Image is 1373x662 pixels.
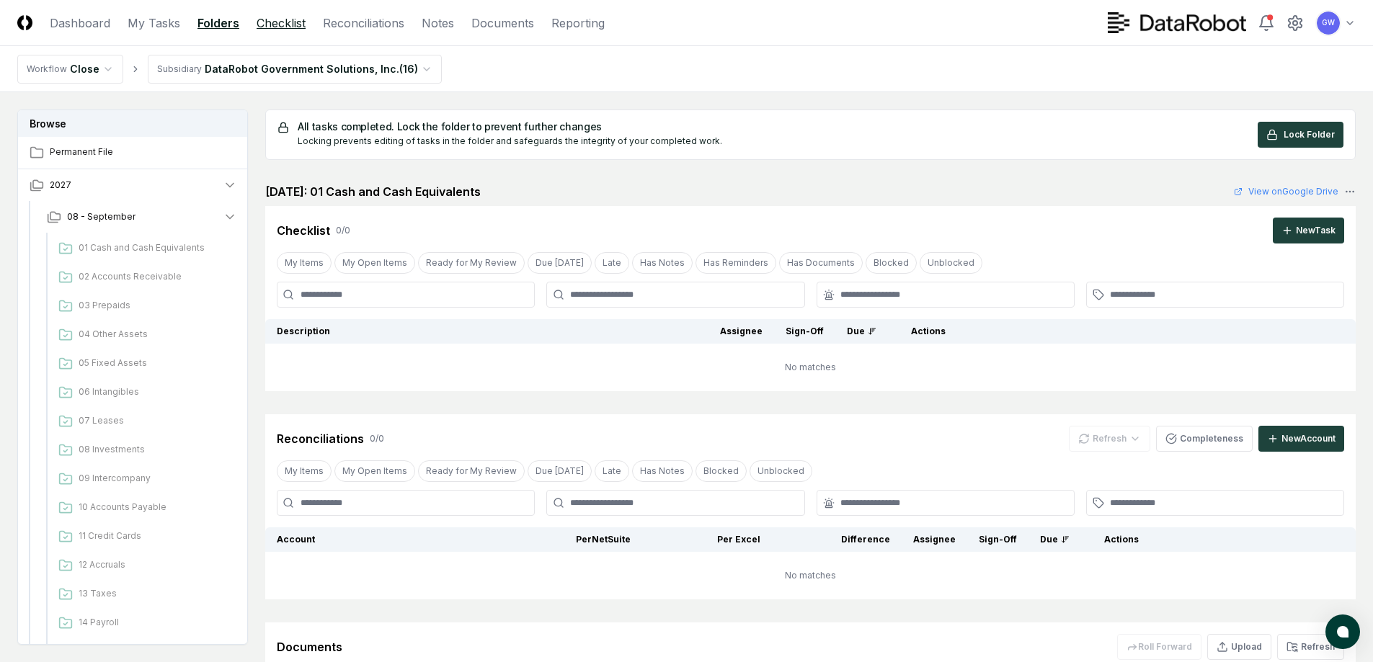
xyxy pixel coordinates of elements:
button: 08 - September [35,201,249,233]
a: Dashboard [50,14,110,32]
button: Has Notes [632,252,693,274]
button: Has Notes [632,460,693,482]
div: Workflow [27,63,67,76]
div: Due [1040,533,1070,546]
button: Unblocked [920,252,982,274]
button: Late [595,460,629,482]
a: 09 Intercompany [53,466,237,492]
a: Checklist [257,14,306,32]
a: Documents [471,14,534,32]
button: My Items [277,252,332,274]
span: Permanent File [50,146,237,158]
div: Subsidiary [157,63,202,76]
span: 12 Accruals [79,558,231,571]
th: Per Excel [642,527,772,552]
button: Completeness [1156,426,1253,452]
span: GW [1322,17,1335,28]
div: 0 / 0 [336,224,350,237]
td: No matches [265,552,1356,599]
a: 05 Fixed Assets [53,351,237,377]
div: Actions [1093,533,1344,546]
button: My Open Items [334,252,415,274]
span: 06 Intangibles [79,385,231,398]
button: GW [1315,10,1341,36]
span: 2027 [50,179,71,192]
a: View onGoogle Drive [1234,185,1338,198]
a: 11 Credit Cards [53,524,237,550]
button: My Items [277,460,332,482]
span: 09 Intercompany [79,472,231,485]
a: 03 Prepaids [53,293,237,319]
a: 01 Cash and Cash Equivalents [53,236,237,261]
button: atlas-launcher [1325,614,1360,649]
button: Blocked [696,460,747,482]
h5: All tasks completed. Lock the folder to prevent further changes [298,122,722,132]
a: Reporting [551,14,605,32]
a: 06 Intangibles [53,380,237,406]
div: Reconciliations [277,430,364,447]
span: 02 Accounts Receivable [79,270,231,283]
span: 13 Taxes [79,587,231,600]
button: My Open Items [334,460,415,482]
span: Lock Folder [1284,128,1335,141]
div: Locking prevents editing of tasks in the folder and safeguards the integrity of your completed work. [298,135,722,148]
div: Account [277,533,501,546]
button: Upload [1207,634,1271,660]
button: NewTask [1273,218,1344,243]
button: Due Today [528,252,592,274]
span: 04 Other Assets [79,328,231,341]
td: No matches [265,344,1356,391]
button: Unblocked [750,460,812,482]
span: 01 Cash and Cash Equivalents [79,241,231,254]
h3: Browse [18,110,247,137]
button: NewAccount [1258,426,1344,452]
a: 02 Accounts Receivable [53,264,237,290]
th: Sign-Off [774,319,835,344]
span: 14 Payroll [79,616,231,629]
div: Checklist [277,222,330,239]
span: 10 Accounts Payable [79,501,231,514]
button: Has Reminders [696,252,776,274]
button: Due Today [528,460,592,482]
img: Logo [17,15,32,30]
div: Actions [899,325,1344,338]
a: My Tasks [128,14,180,32]
span: 05 Fixed Assets [79,357,231,370]
span: 08 Investments [79,443,231,456]
th: Assignee [708,319,774,344]
a: 07 Leases [53,408,237,434]
div: Documents [277,638,342,656]
a: 10 Accounts Payable [53,495,237,521]
th: Per NetSuite [512,527,642,552]
div: Due [847,325,876,338]
a: 13 Taxes [53,581,237,607]
a: 12 Accruals [53,553,237,578]
a: 08 Investments [53,437,237,463]
h2: [DATE]: 01 Cash and Cash Equivalents [265,183,481,200]
button: Ready for My Review [418,460,525,482]
button: Blocked [866,252,917,274]
span: 11 Credit Cards [79,529,231,542]
a: Reconciliations [323,14,404,32]
button: Ready for My Review [418,252,525,274]
a: 14 Payroll [53,610,237,636]
div: New Account [1281,432,1336,445]
button: Refresh [1277,634,1344,660]
button: 2027 [18,169,249,201]
div: New Task [1296,224,1336,237]
th: Description [265,319,708,344]
button: Late [595,252,629,274]
th: Difference [772,527,902,552]
a: 04 Other Assets [53,322,237,348]
img: DataRobot logo [1108,12,1246,33]
a: Permanent File [18,137,249,169]
th: Assignee [902,527,967,552]
button: Has Documents [779,252,863,274]
div: 0 / 0 [370,432,384,445]
button: Lock Folder [1258,122,1343,148]
span: 08 - September [67,210,135,223]
a: Folders [197,14,239,32]
span: 03 Prepaids [79,299,231,312]
span: 07 Leases [79,414,231,427]
th: Sign-Off [967,527,1028,552]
